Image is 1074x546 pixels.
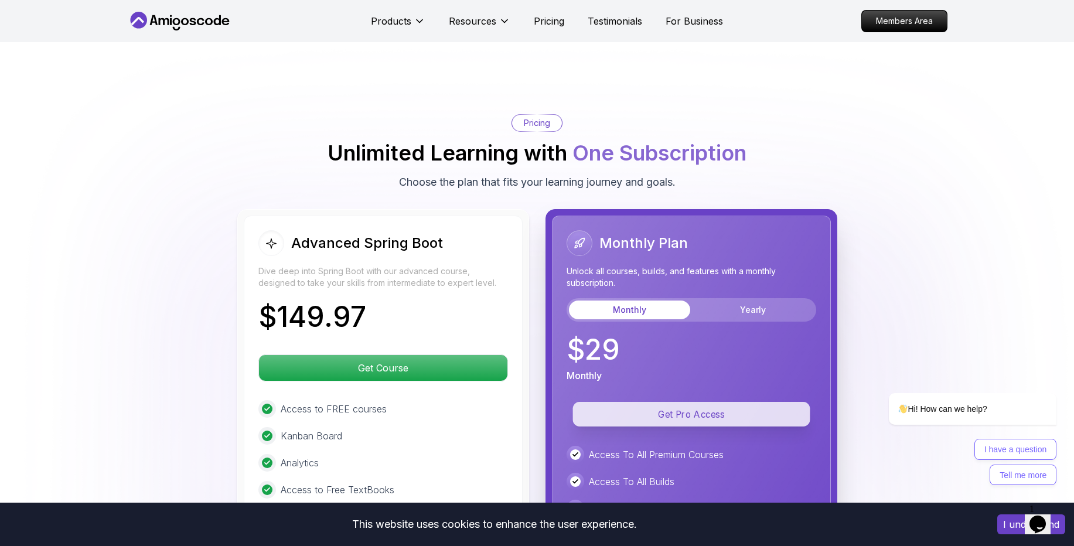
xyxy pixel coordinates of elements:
button: Yearly [693,301,814,319]
p: Resources [449,14,496,28]
p: Access To All Premium Courses [589,448,724,462]
p: Analytics [281,456,319,470]
button: Monthly [569,301,690,319]
a: Members Area [861,10,947,32]
button: Products [371,14,425,37]
button: Resources [449,14,510,37]
iframe: chat widget [1025,499,1062,534]
p: Pricing [524,117,550,129]
h2: Monthly Plan [599,234,688,252]
p: Monthly [567,368,602,383]
p: Get Course [259,355,507,381]
a: Get Course [258,362,508,374]
p: Kanban Board [281,429,342,443]
a: Testimonials [588,14,642,28]
p: 6 Month Free IntelliJ IDEA Ultimate [589,501,738,516]
h2: Unlimited Learning with [328,141,746,165]
div: This website uses cookies to enhance the user experience. [9,511,980,537]
p: Access to FREE courses [281,402,387,416]
p: $ 29 [567,336,620,364]
button: Get Course [258,354,508,381]
p: Access To All Builds [589,475,674,489]
button: Accept cookies [997,514,1065,534]
a: Pricing [534,14,564,28]
h2: Advanced Spring Boot [291,234,443,252]
iframe: chat widget [851,287,1062,493]
p: Choose the plan that fits your learning journey and goals. [399,174,676,190]
p: Unlock all courses, builds, and features with a monthly subscription. [567,265,816,289]
button: Get Pro Access [572,402,810,426]
span: One Subscription [572,140,746,166]
p: Access to Free TextBooks [281,483,394,497]
p: Members Area [862,11,947,32]
p: Products [371,14,411,28]
a: Get Pro Access [567,408,816,420]
p: Dive deep into Spring Boot with our advanced course, designed to take your skills from intermedia... [258,265,508,289]
p: $ 149.97 [258,303,366,331]
a: For Business [666,14,723,28]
